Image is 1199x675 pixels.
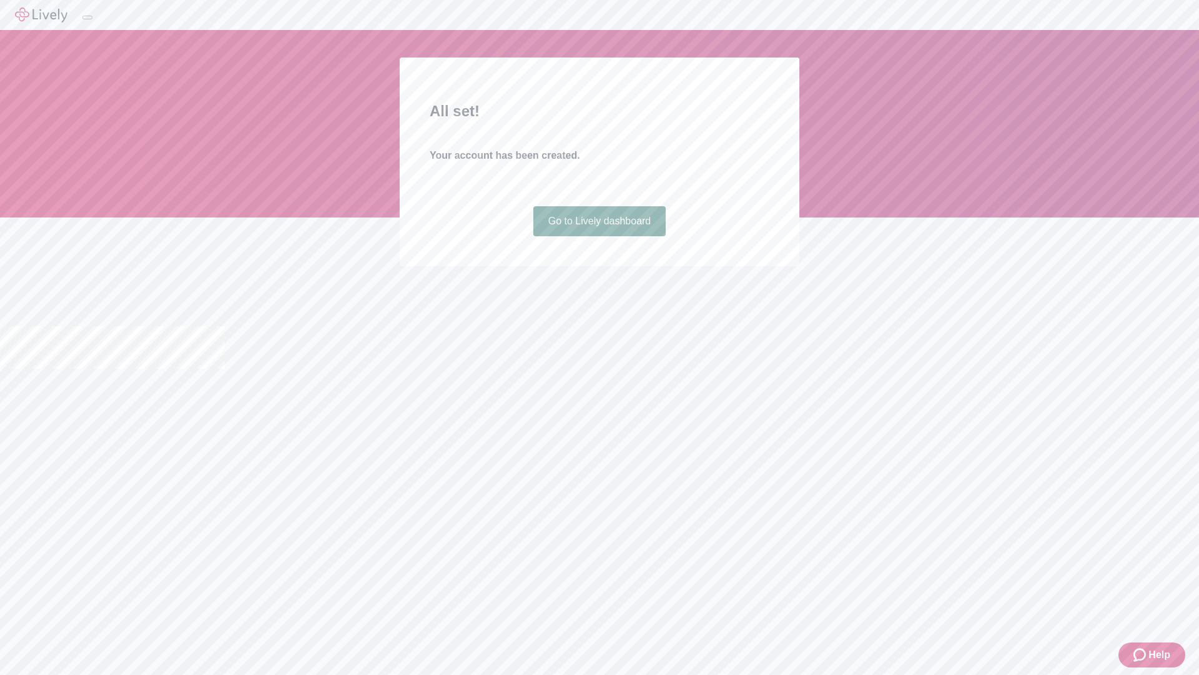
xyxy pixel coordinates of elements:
[430,148,769,163] h4: Your account has been created.
[1148,647,1170,662] span: Help
[82,16,92,19] button: Log out
[533,206,666,236] a: Go to Lively dashboard
[1118,642,1185,667] button: Zendesk support iconHelp
[15,7,67,22] img: Lively
[430,100,769,122] h2: All set!
[1133,647,1148,662] svg: Zendesk support icon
